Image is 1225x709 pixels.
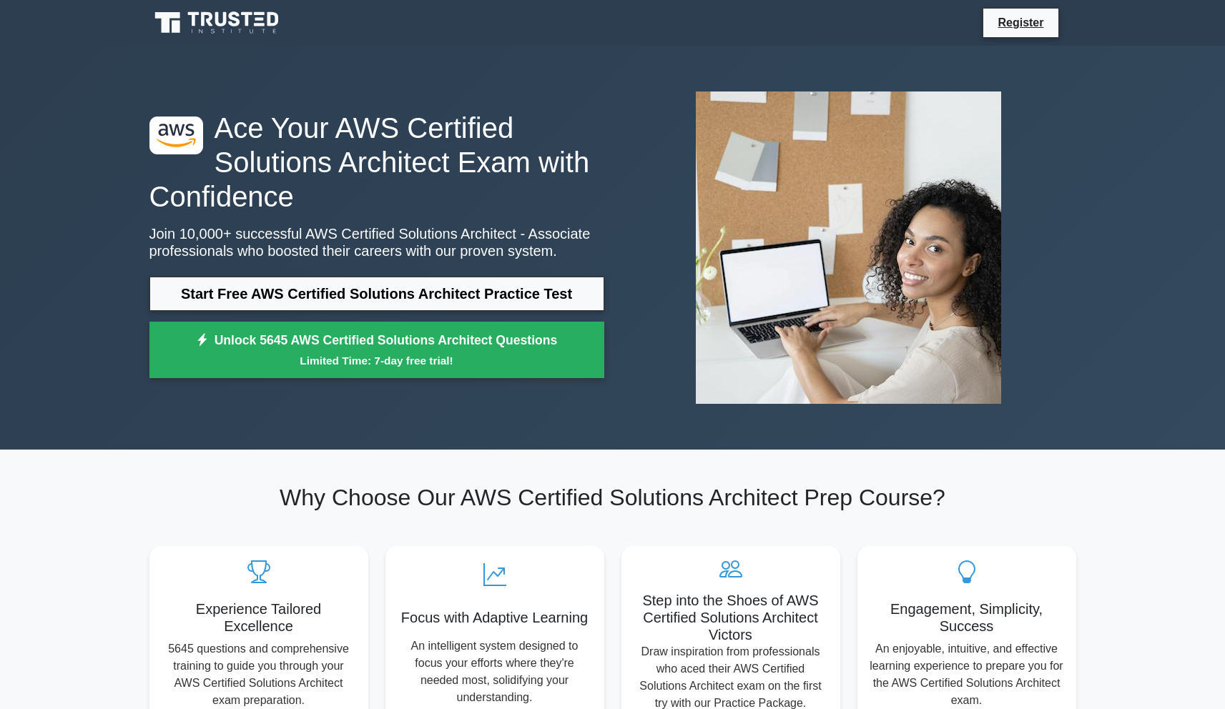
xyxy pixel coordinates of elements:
[633,592,829,643] h5: Step into the Shoes of AWS Certified Solutions Architect Victors
[397,609,593,626] h5: Focus with Adaptive Learning
[167,352,586,369] small: Limited Time: 7-day free trial!
[149,484,1076,511] h2: Why Choose Our AWS Certified Solutions Architect Prep Course?
[989,14,1052,31] a: Register
[149,322,604,379] a: Unlock 5645 AWS Certified Solutions Architect QuestionsLimited Time: 7-day free trial!
[161,600,357,635] h5: Experience Tailored Excellence
[161,640,357,709] p: 5645 questions and comprehensive training to guide you through your AWS Certified Solutions Archi...
[149,277,604,311] a: Start Free AWS Certified Solutions Architect Practice Test
[869,600,1065,635] h5: Engagement, Simplicity, Success
[869,640,1065,709] p: An enjoyable, intuitive, and effective learning experience to prepare you for the AWS Certified S...
[149,225,604,259] p: Join 10,000+ successful AWS Certified Solutions Architect - Associate professionals who boosted t...
[397,638,593,706] p: An intelligent system designed to focus your efforts where they're needed most, solidifying your ...
[149,111,604,214] h1: Ace Your AWS Certified Solutions Architect Exam with Confidence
